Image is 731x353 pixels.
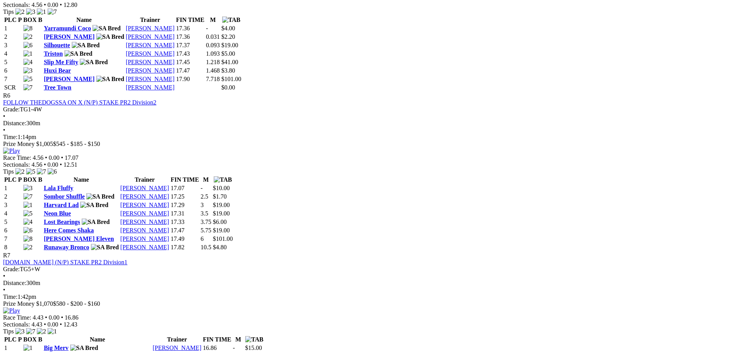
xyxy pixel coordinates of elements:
img: 2 [23,33,33,40]
a: Lost Bearings [44,219,80,225]
span: • [3,113,5,119]
div: 1:42pm [3,293,728,300]
img: 4 [23,59,33,66]
img: SA Bred [72,42,100,49]
img: 5 [26,168,35,175]
td: 1 [4,184,22,192]
text: 3.5 [201,210,208,217]
td: 17.36 [176,25,205,32]
span: Race Time: [3,314,31,321]
div: 300m [3,120,728,127]
th: M [206,16,220,24]
a: Sombor Shuffle [44,193,85,200]
span: BOX [23,336,37,343]
img: 6 [23,227,33,234]
a: [PERSON_NAME] [126,42,175,48]
td: 17.82 [170,244,200,251]
td: 17.45 [176,58,205,66]
span: $4.00 [221,25,235,31]
img: 7 [23,84,33,91]
a: [PERSON_NAME] [126,33,175,40]
td: 17.25 [170,193,200,201]
a: Tree Town [44,84,71,91]
a: [DOMAIN_NAME] (N/P) STAKE PR2 Division1 [3,259,127,265]
img: SA Bred [92,25,120,32]
img: 5 [23,210,33,217]
th: Trainer [152,336,202,343]
span: BOX [23,17,37,23]
img: 3 [26,8,35,15]
span: R6 [3,92,10,99]
a: [PERSON_NAME] [120,185,169,191]
img: TAB [214,176,232,183]
span: • [60,321,62,328]
img: 6 [23,42,33,49]
text: 1.093 [206,50,220,57]
a: [PERSON_NAME] [120,202,169,208]
a: [PERSON_NAME] [120,244,169,250]
span: • [3,127,5,133]
span: 4.43 [31,321,42,328]
span: • [61,314,63,321]
text: 1.468 [206,67,220,74]
span: $6.00 [213,219,227,225]
span: PLC [4,17,17,23]
a: [PERSON_NAME] [120,235,169,242]
span: $4.80 [213,244,227,250]
a: Slip Me Fifty [44,59,78,65]
img: 1 [23,345,33,351]
span: $101.00 [213,235,233,242]
span: $19.00 [213,210,230,217]
span: Grade: [3,106,20,113]
a: [PERSON_NAME] [126,67,175,74]
td: 17.29 [170,201,200,209]
a: Runaway Bronco [44,244,89,250]
span: BOX [23,176,37,183]
th: M [233,336,244,343]
th: FIN TIME [176,16,205,24]
th: Name [43,176,119,184]
a: Silhouette [44,42,70,48]
div: 1:14pm [3,134,728,141]
span: • [44,2,46,8]
td: 3 [4,201,22,209]
img: 1 [37,8,46,15]
a: [PERSON_NAME] [126,84,175,91]
td: 17.36 [176,33,205,41]
span: $15.00 [245,345,262,351]
text: 6 [201,235,204,242]
td: SCR [4,84,22,91]
span: Race Time: [3,154,31,161]
img: SA Bred [96,76,124,83]
span: PLC [4,336,17,343]
td: 7 [4,75,22,83]
a: Big Merv [44,345,68,351]
img: 3 [23,185,33,192]
span: Grade: [3,266,20,272]
img: 2 [15,8,25,15]
a: [PERSON_NAME] [120,193,169,200]
th: M [200,176,212,184]
span: $1.70 [213,193,227,200]
text: 10.5 [201,244,211,250]
td: 1 [4,25,22,32]
td: 17.31 [170,210,200,217]
img: SA Bred [86,193,114,200]
a: [PERSON_NAME] [44,33,94,40]
img: SA Bred [80,59,108,66]
a: [PERSON_NAME] [126,25,175,31]
span: • [45,154,47,161]
img: 4 [23,219,33,225]
span: Sectionals: [3,2,30,8]
a: [PERSON_NAME] [120,210,169,217]
img: 5 [23,76,33,83]
text: 2.5 [201,193,208,200]
a: Lala Fluffy [44,185,73,191]
td: 6 [4,227,22,234]
text: - [233,345,235,351]
img: SA Bred [64,50,92,57]
td: 6 [4,67,22,75]
a: [PERSON_NAME] [126,50,175,57]
th: Name [43,336,152,343]
span: $3.80 [221,67,235,74]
